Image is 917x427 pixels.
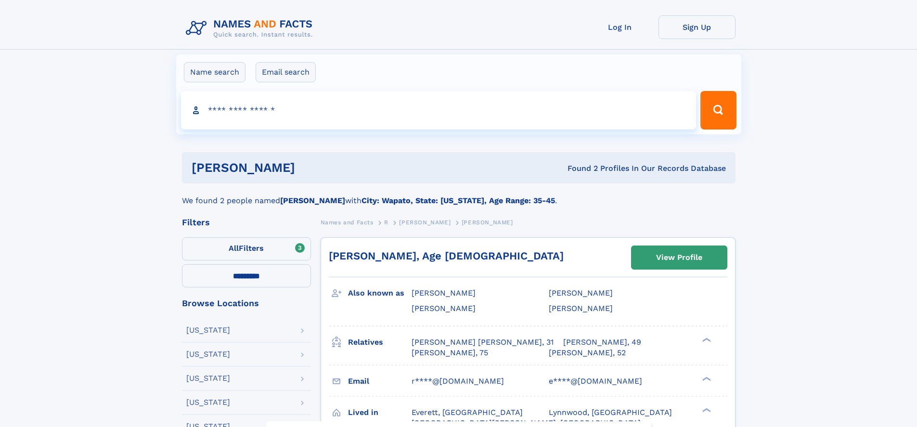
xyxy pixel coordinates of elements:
[549,408,672,417] span: Lynnwood, [GEOGRAPHIC_DATA]
[280,196,345,205] b: [PERSON_NAME]
[412,304,476,313] span: [PERSON_NAME]
[700,375,711,382] div: ❯
[186,350,230,358] div: [US_STATE]
[412,408,523,417] span: Everett, [GEOGRAPHIC_DATA]
[348,404,412,421] h3: Lived in
[412,348,488,358] a: [PERSON_NAME], 75
[362,196,555,205] b: City: Wapato, State: [US_STATE], Age Range: 35-45
[182,183,736,207] div: We found 2 people named with .
[348,285,412,301] h3: Also known as
[656,246,702,269] div: View Profile
[321,216,374,228] a: Names and Facts
[182,218,311,227] div: Filters
[700,336,711,343] div: ❯
[182,299,311,308] div: Browse Locations
[186,326,230,334] div: [US_STATE]
[549,288,613,298] span: [PERSON_NAME]
[182,15,321,41] img: Logo Names and Facts
[192,162,431,174] h1: [PERSON_NAME]
[412,337,554,348] a: [PERSON_NAME] [PERSON_NAME], 31
[399,216,451,228] a: [PERSON_NAME]
[399,219,451,226] span: [PERSON_NAME]
[348,373,412,389] h3: Email
[384,219,388,226] span: R
[181,91,697,129] input: search input
[182,237,311,260] label: Filters
[329,250,564,262] a: [PERSON_NAME], Age [DEMOGRAPHIC_DATA]
[186,375,230,382] div: [US_STATE]
[700,91,736,129] button: Search Button
[581,15,659,39] a: Log In
[431,163,726,174] div: Found 2 Profiles In Our Records Database
[549,304,613,313] span: [PERSON_NAME]
[229,244,239,253] span: All
[412,288,476,298] span: [PERSON_NAME]
[632,246,727,269] a: View Profile
[549,348,626,358] a: [PERSON_NAME], 52
[700,407,711,413] div: ❯
[348,334,412,350] h3: Relatives
[186,399,230,406] div: [US_STATE]
[462,219,513,226] span: [PERSON_NAME]
[384,216,388,228] a: R
[256,62,316,82] label: Email search
[563,337,641,348] a: [PERSON_NAME], 49
[659,15,736,39] a: Sign Up
[184,62,245,82] label: Name search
